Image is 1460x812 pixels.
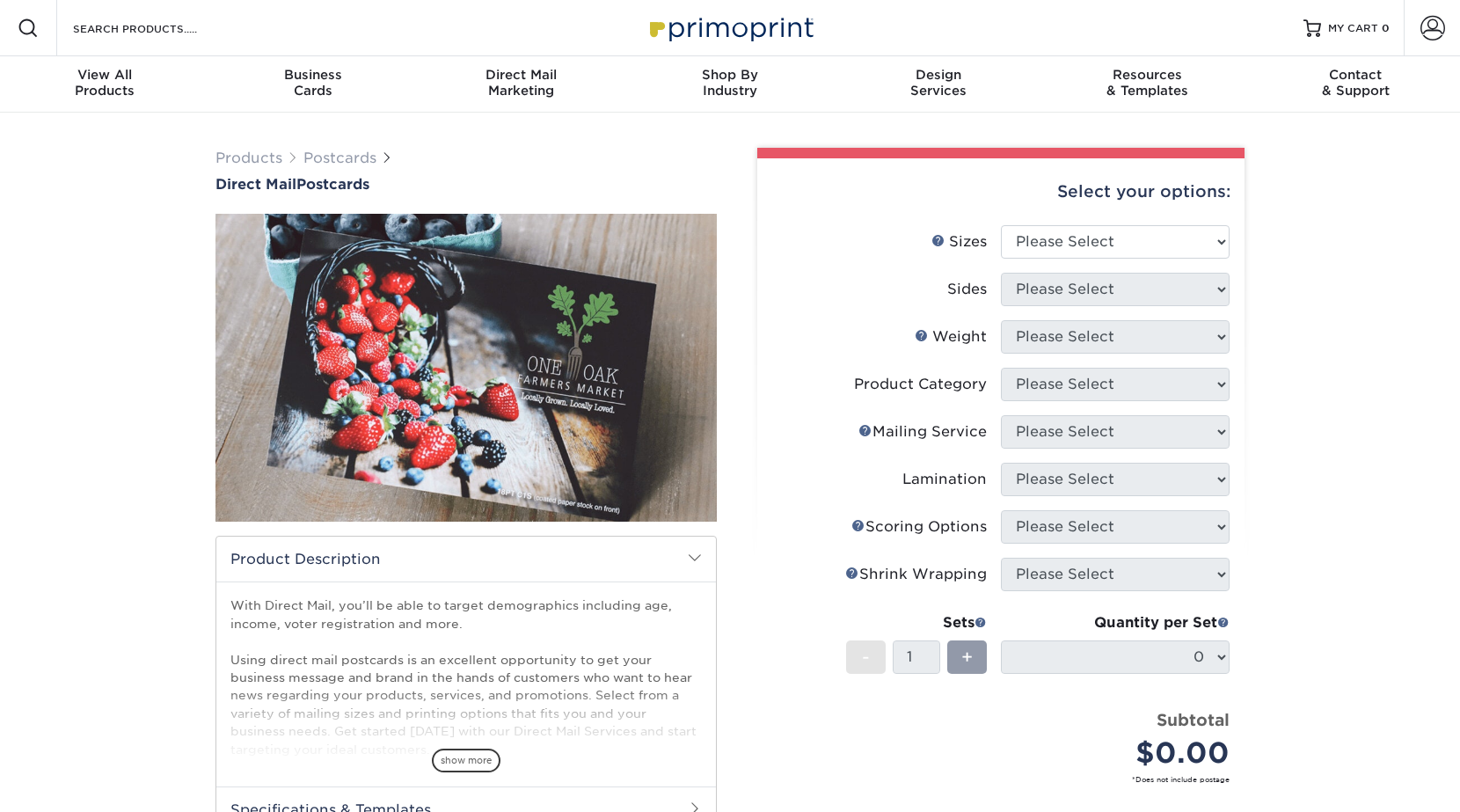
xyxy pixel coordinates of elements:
a: BusinessCards [208,56,417,113]
a: Shop ByIndustry [625,56,834,113]
span: + [961,644,973,670]
div: Sides [947,279,987,300]
a: DesignServices [835,56,1043,113]
div: Mailing Service [858,421,987,443]
div: Industry [625,67,834,99]
div: Quantity per Set [1001,612,1230,633]
span: Resources [1043,67,1252,83]
span: Business [208,67,417,83]
div: Weight [915,326,987,347]
span: Direct Mail [215,176,296,193]
a: Postcards [303,150,376,166]
a: Direct MailMarketing [417,56,625,113]
a: Contact& Support [1252,56,1460,113]
h1: Postcards [215,176,717,193]
img: Direct Mail 01 [215,194,717,541]
span: Shop By [625,67,834,83]
div: Shrink Wrapping [845,564,987,585]
div: Product Category [854,374,987,395]
div: Sets [846,612,987,633]
img: Primoprint [642,9,818,47]
a: Resources& Templates [1043,56,1252,113]
p: With Direct Mail, you’ll be able to target demographics including age, income, voter registration... [230,596,702,758]
input: SEARCH PRODUCTS..... [71,18,243,39]
div: Lamination [902,469,987,490]
small: *Does not include postage [785,774,1230,785]
div: Services [835,67,1043,99]
span: Design [835,67,1043,83]
span: - [862,644,870,670]
div: Scoring Options [851,516,987,538]
div: $0.00 [1014,732,1230,774]
span: show more [432,749,500,772]
div: Cards [208,67,417,99]
div: Sizes [931,231,987,252]
strong: Subtotal [1157,710,1230,729]
div: Select your options: [771,158,1230,225]
div: Marketing [417,67,625,99]
span: MY CART [1328,21,1378,36]
h2: Product Description [216,537,716,582]
a: Products [215,150,282,166]
div: & Support [1252,67,1460,99]
span: Direct Mail [417,67,625,83]
div: & Templates [1043,67,1252,99]
span: Contact [1252,67,1460,83]
a: Direct MailPostcards [215,176,717,193]
span: 0 [1382,22,1390,34]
